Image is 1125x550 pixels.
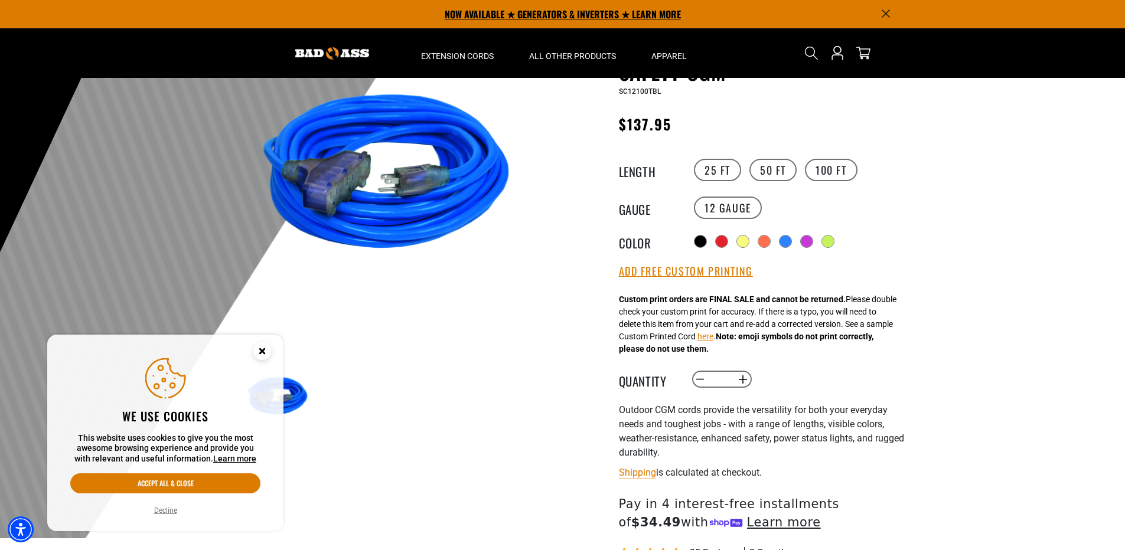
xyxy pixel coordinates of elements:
strong: Custom print orders are FINAL SALE and cannot be returned. [619,294,846,304]
div: is calculated at checkout. [619,464,908,480]
span: Extension Cords [421,51,494,61]
a: Open this option [828,28,847,78]
button: Close this option [241,335,283,371]
legend: Color [619,234,678,249]
label: Quantity [619,372,678,387]
label: 25 FT [694,159,741,181]
strong: Note: emoji symbols do not print correctly, please do not use them. [619,332,873,353]
button: here [697,330,713,343]
legend: Gauge [619,200,678,215]
p: This website uses cookies to give you the most awesome browsing experience and provide you with r... [70,433,260,464]
h2: We use cookies [70,408,260,424]
a: cart [854,46,873,60]
img: Bad Ass Extension Cords [295,47,369,60]
legend: Length [619,162,678,178]
summary: All Other Products [511,28,634,78]
summary: Search [802,44,821,63]
span: All Other Products [529,51,616,61]
span: Outdoor CGM cords provide the versatility for both your everyday needs and toughest jobs - with a... [619,404,904,458]
summary: Extension Cords [403,28,511,78]
button: Decline [151,505,181,516]
button: Accept all & close [70,473,260,493]
a: Shipping [619,467,656,478]
span: SC12100TBL [619,87,661,96]
div: Accessibility Menu [8,516,34,542]
div: Please double check your custom print for accuracy. If there is a typo, you will need to delete t... [619,293,896,355]
img: blue [243,40,528,324]
label: 100 FT [805,159,857,181]
a: This website uses cookies to give you the most awesome browsing experience and provide you with r... [213,454,256,463]
label: 12 Gauge [694,197,762,219]
span: Apparel [651,51,687,61]
span: $137.95 [619,113,672,135]
aside: Cookie Consent [47,335,283,532]
summary: Apparel [634,28,705,78]
label: 50 FT [749,159,797,181]
button: Add Free Custom Printing [619,265,753,278]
